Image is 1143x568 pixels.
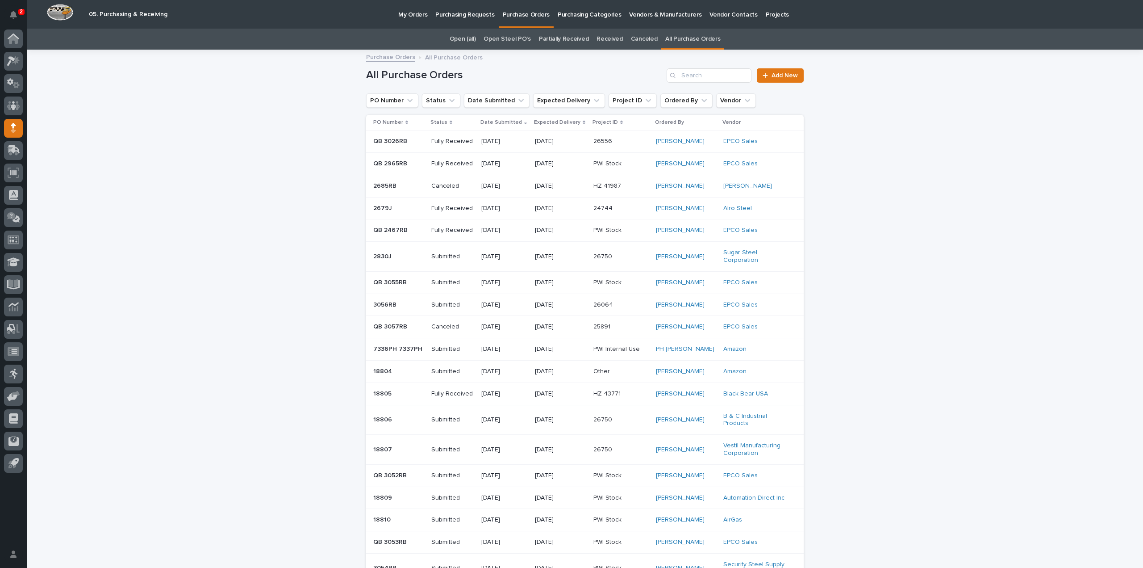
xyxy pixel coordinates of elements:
[481,323,528,331] p: [DATE]
[373,181,398,190] p: 2685RB
[535,227,586,234] p: [DATE]
[431,182,474,190] p: Canceled
[431,345,474,353] p: Submitted
[656,323,705,331] a: [PERSON_NAME]
[593,537,623,546] p: PWI Stock
[535,416,586,424] p: [DATE]
[723,279,758,286] a: EPCO Sales
[373,203,394,212] p: 2679J
[481,390,528,398] p: [DATE]
[593,366,612,375] p: Other
[481,539,528,546] p: [DATE]
[373,366,394,375] p: 18804
[373,225,409,234] p: QB 2467RB
[431,368,474,375] p: Submitted
[481,345,528,353] p: [DATE]
[481,253,528,261] p: [DATE]
[535,301,586,309] p: [DATE]
[481,227,528,234] p: [DATE]
[667,68,751,83] input: Search
[631,29,658,50] a: Canceled
[656,227,705,234] a: [PERSON_NAME]
[431,301,474,309] p: Submitted
[593,203,614,212] p: 24744
[373,321,409,331] p: QB 3057RB
[366,509,804,531] tr: 1881018810 Submitted[DATE][DATE]PWI StockPWI Stock [PERSON_NAME] AirGas
[366,175,804,197] tr: 2685RB2685RB Canceled[DATE][DATE]HZ 41987HZ 41987 [PERSON_NAME] [PERSON_NAME]
[431,279,474,286] p: Submitted
[723,494,784,502] a: Automation Direct Inc
[431,539,474,546] p: Submitted
[656,182,705,190] a: [PERSON_NAME]
[593,158,623,168] p: PWI Stock
[593,414,614,424] p: 26750
[366,69,663,82] h1: All Purchase Orders
[656,279,705,286] a: [PERSON_NAME]
[373,537,409,546] p: QB 3053RB
[431,516,474,524] p: Submitted
[373,444,394,454] p: 18807
[366,130,804,153] tr: QB 3026RBQB 3026RB Fully Received[DATE][DATE]2655626556 [PERSON_NAME] EPCO Sales
[20,8,23,15] p: 2
[722,118,741,127] p: Vendor
[723,368,747,375] a: Amazon
[723,539,758,546] a: EPCO Sales
[535,539,586,546] p: [DATE]
[4,5,23,24] button: Notifications
[656,345,714,353] a: PH [PERSON_NAME]
[535,279,586,286] p: [DATE]
[656,138,705,145] a: [PERSON_NAME]
[450,29,476,50] a: Open (all)
[425,52,483,62] p: All Purchase Orders
[430,118,447,127] p: Status
[593,251,614,261] p: 26750
[431,446,474,454] p: Submitted
[539,29,588,50] a: Partially Received
[373,514,392,524] p: 18810
[366,51,415,62] a: Purchase Orders
[593,136,614,145] p: 26556
[481,446,528,454] p: [DATE]
[665,29,720,50] a: All Purchase Orders
[772,72,798,79] span: Add New
[481,516,528,524] p: [DATE]
[431,472,474,480] p: Submitted
[535,205,586,212] p: [DATE]
[723,323,758,331] a: EPCO Sales
[656,516,705,524] a: [PERSON_NAME]
[373,299,398,309] p: 3056RB
[535,182,586,190] p: [DATE]
[593,225,623,234] p: PWI Stock
[593,181,623,190] p: HZ 41987
[481,182,528,190] p: [DATE]
[597,29,623,50] a: Received
[366,383,804,405] tr: 1880518805 Fully Received[DATE][DATE]HZ 43771HZ 43771 [PERSON_NAME] Black Bear USA
[757,68,804,83] a: Add New
[373,158,409,168] p: QB 2965RB
[484,29,530,50] a: Open Steel PO's
[723,472,758,480] a: EPCO Sales
[422,93,460,108] button: Status
[366,152,804,175] tr: QB 2965RBQB 2965RB Fully Received[DATE][DATE]PWI StockPWI Stock [PERSON_NAME] EPCO Sales
[723,442,787,457] a: Vestil Manufacturing Corporation
[366,316,804,338] tr: QB 3057RBQB 3057RB Canceled[DATE][DATE]2589125891 [PERSON_NAME] EPCO Sales
[656,253,705,261] a: [PERSON_NAME]
[535,138,586,145] p: [DATE]
[366,464,804,487] tr: QB 3052RBQB 3052RB Submitted[DATE][DATE]PWI StockPWI Stock [PERSON_NAME] EPCO Sales
[11,11,23,25] div: Notifications2
[535,345,586,353] p: [DATE]
[431,416,474,424] p: Submitted
[592,118,618,127] p: Project ID
[431,323,474,331] p: Canceled
[481,368,528,375] p: [DATE]
[723,138,758,145] a: EPCO Sales
[593,277,623,286] p: PWI Stock
[723,182,772,190] a: [PERSON_NAME]
[535,516,586,524] p: [DATE]
[481,301,528,309] p: [DATE]
[366,487,804,509] tr: 1880918809 Submitted[DATE][DATE]PWI StockPWI Stock [PERSON_NAME] Automation Direct Inc
[655,118,684,127] p: Ordered By
[593,444,614,454] p: 26750
[481,416,528,424] p: [DATE]
[535,390,586,398] p: [DATE]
